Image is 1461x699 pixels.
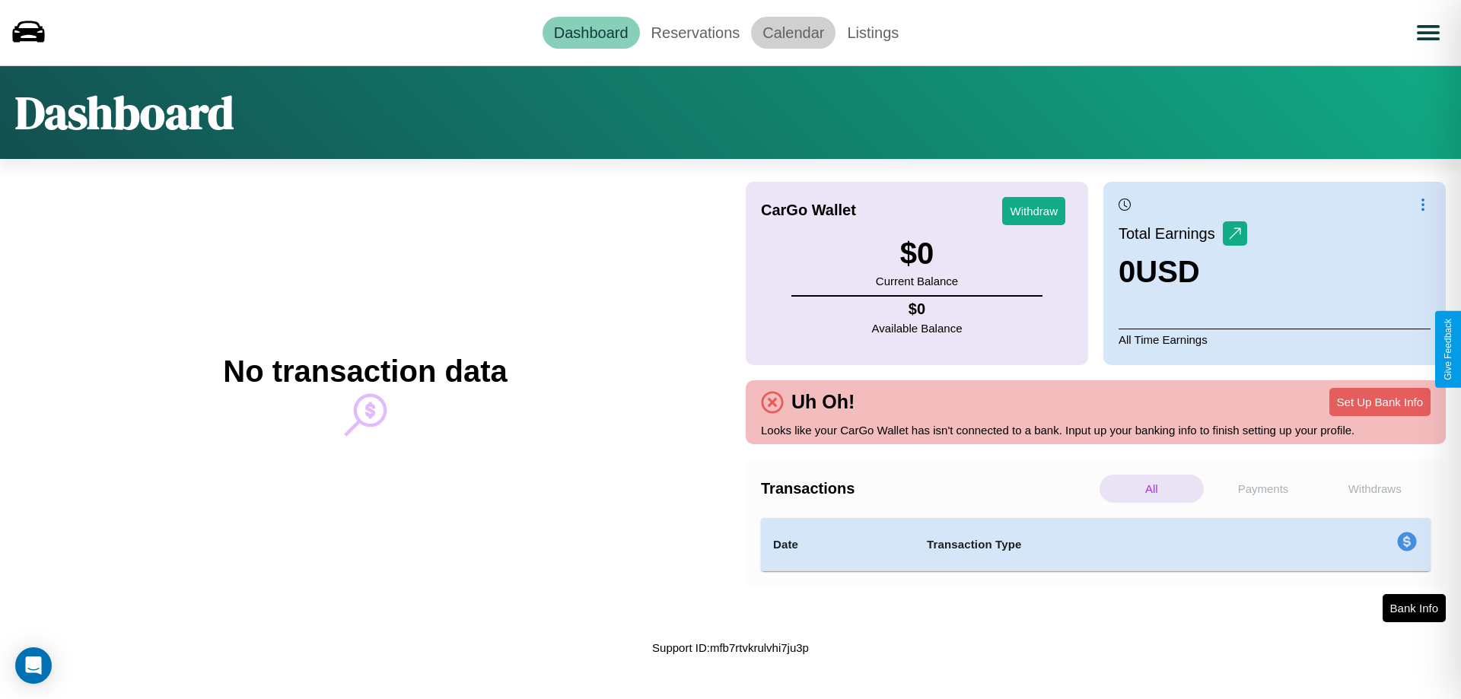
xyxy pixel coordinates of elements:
a: Calendar [751,17,836,49]
h4: $ 0 [872,300,963,318]
button: Open menu [1407,11,1450,54]
p: Withdraws [1323,475,1427,503]
a: Dashboard [543,17,640,49]
a: Reservations [640,17,752,49]
p: Support ID: mfb7rtvkrulvhi7ju3p [652,637,809,658]
h4: Date [773,535,902,554]
p: All Time Earnings [1119,329,1431,350]
h4: Transactions [761,480,1096,497]
p: All [1100,475,1204,503]
div: Give Feedback [1443,319,1453,380]
button: Set Up Bank Info [1329,388,1431,416]
h4: CarGo Wallet [761,202,856,219]
table: simple table [761,518,1431,571]
p: Payments [1211,475,1316,503]
h1: Dashboard [15,81,234,144]
p: Current Balance [876,271,958,291]
p: Total Earnings [1119,220,1223,247]
h4: Transaction Type [927,535,1272,554]
h4: Uh Oh! [784,391,862,413]
h2: No transaction data [223,354,507,389]
button: Bank Info [1383,594,1446,622]
div: Open Intercom Messenger [15,647,52,684]
p: Looks like your CarGo Wallet has isn't connected to a bank. Input up your banking info to finish ... [761,420,1431,440]
button: Withdraw [1002,197,1065,225]
h3: 0 USD [1119,255,1247,289]
p: Available Balance [872,318,963,338]
a: Listings [836,17,910,49]
h3: $ 0 [876,237,958,271]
